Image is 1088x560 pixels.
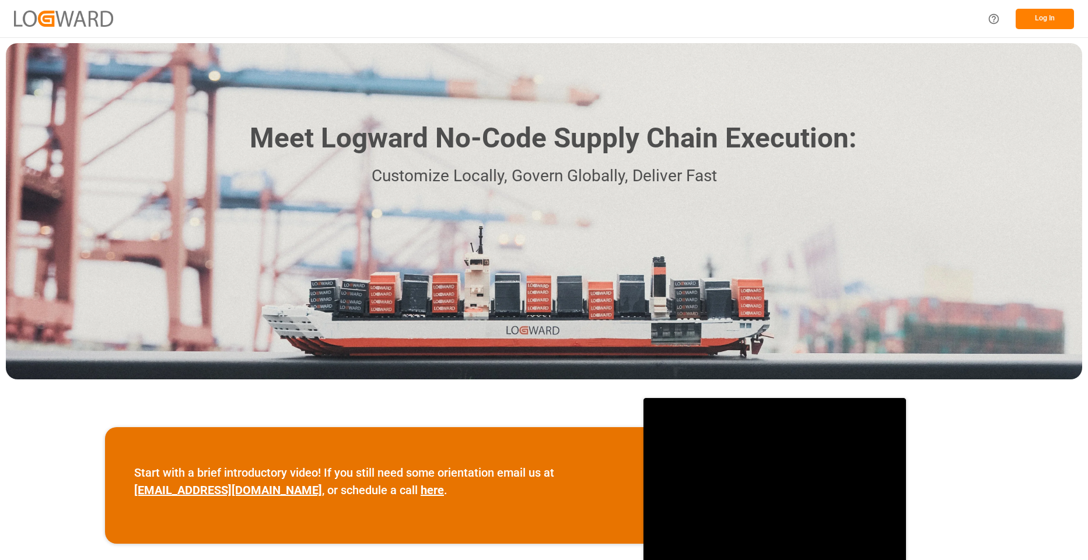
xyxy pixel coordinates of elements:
a: [EMAIL_ADDRESS][DOMAIN_NAME] [134,483,322,497]
img: Logward_new_orange.png [14,10,113,26]
button: Help Center [981,6,1007,32]
p: Start with a brief introductory video! If you still need some orientation email us at , or schedu... [134,464,614,499]
button: Log In [1016,9,1074,29]
a: here [421,483,444,497]
p: Customize Locally, Govern Globally, Deliver Fast [232,163,856,189]
h1: Meet Logward No-Code Supply Chain Execution: [250,118,856,159]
